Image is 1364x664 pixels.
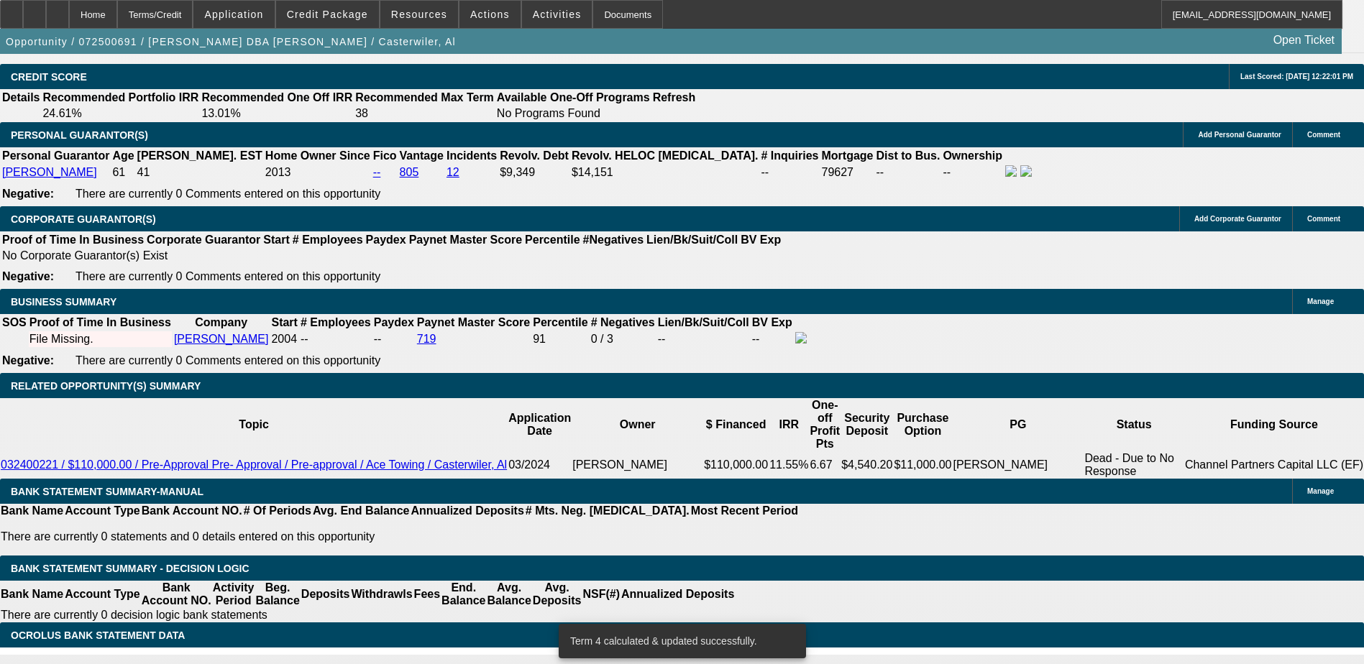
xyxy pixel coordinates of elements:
[876,149,940,162] b: Dist to Bus.
[533,316,587,328] b: Percentile
[508,398,572,451] th: Application Date
[1184,451,1364,479] td: Channel Partners Capital LLC (EF)
[301,316,371,328] b: # Employees
[2,270,54,282] b: Negative:
[380,1,458,28] button: Resources
[354,91,495,105] th: Recommended Max Term
[761,149,818,162] b: # Inquiries
[795,332,807,343] img: facebook-icon.png
[621,581,735,608] th: Annualized Deposits
[1084,398,1184,451] th: Status
[952,451,1084,479] td: [PERSON_NAME]
[470,9,510,20] span: Actions
[441,581,486,608] th: End. Balance
[2,166,97,178] a: [PERSON_NAME]
[760,165,819,180] td: --
[287,9,368,20] span: Credit Package
[111,165,134,180] td: 61
[499,165,569,180] td: $9,349
[533,9,582,20] span: Activities
[400,149,444,162] b: Vantage
[312,504,411,518] th: Avg. End Balance
[703,398,769,451] th: $ Financed
[876,165,941,180] td: --
[201,91,353,105] th: Recommended One Off IRR
[809,398,841,451] th: One-off Profit Pts
[1,458,507,471] a: 032400221 / $110,000.00 / Pre-Approval Pre- Approval / Pre-approval / Ace Towing / Casterwiler, Al
[417,316,530,328] b: Paynet Master Score
[354,106,495,121] td: 38
[1,315,27,330] th: SOS
[500,149,569,162] b: Revolv. Debt
[942,165,1003,180] td: --
[1268,28,1340,52] a: Open Ticket
[1,249,787,263] td: No Corporate Guarantor(s) Exist
[11,486,203,497] span: BANK STATEMENT SUMMARY-MANUAL
[522,1,592,28] button: Activities
[195,316,247,328] b: Company
[1307,487,1334,495] span: Manage
[751,331,793,347] td: --
[559,624,800,658] div: Term 4 calculated & updated successfully.
[525,234,580,246] b: Percentile
[29,333,171,346] div: File Missing.
[769,398,809,451] th: IRR
[893,398,952,451] th: Purchase Option
[703,451,769,479] td: $110,000.00
[447,166,459,178] a: 12
[1307,298,1334,305] span: Manage
[410,504,524,518] th: Annualized Deposits
[591,333,655,346] div: 0 / 3
[496,91,651,105] th: Available One-Off Programs
[809,451,841,479] td: 6.67
[571,165,759,180] td: $14,151
[373,166,381,178] a: --
[141,504,243,518] th: Bank Account NO.
[11,563,250,574] span: Bank Statement Summary - Decision Logic
[486,581,531,608] th: Avg. Balance
[533,333,587,346] div: 91
[752,316,792,328] b: BV Exp
[147,234,260,246] b: Corporate Guarantor
[42,91,199,105] th: Recommended Portfolio IRR
[821,165,874,180] td: 79627
[943,149,1002,162] b: Ownership
[652,91,697,105] th: Refresh
[201,106,353,121] td: 13.01%
[137,149,262,162] b: [PERSON_NAME]. EST
[525,504,690,518] th: # Mts. Neg. [MEDICAL_DATA].
[572,451,703,479] td: [PERSON_NAME]
[11,71,87,83] span: CREDIT SCORE
[1198,131,1281,139] span: Add Personal Guarantor
[769,451,809,479] td: 11.55%
[204,9,263,20] span: Application
[141,581,212,608] th: Bank Account NO.
[2,149,109,162] b: Personal Guarantor
[29,315,172,330] th: Proof of Time In Business
[350,581,413,608] th: Withdrawls
[265,149,370,162] b: Home Owner Since
[301,581,351,608] th: Deposits
[11,296,116,308] span: BUSINESS SUMMARY
[657,331,750,347] td: --
[591,316,655,328] b: # Negatives
[1084,451,1184,479] td: Dead - Due to No Response
[1307,215,1340,223] span: Comment
[447,149,497,162] b: Incidents
[271,316,297,328] b: Start
[137,165,263,180] td: 41
[255,581,300,608] th: Beg. Balance
[1,530,798,543] p: There are currently 0 statements and 0 details entered on this opportunity
[64,581,141,608] th: Account Type
[400,166,419,178] a: 805
[952,398,1084,451] th: PG
[409,234,522,246] b: Paynet Master Score
[174,333,269,345] a: [PERSON_NAME]
[2,354,54,366] b: Negative:
[646,234,738,246] b: Lien/Bk/Suit/Coll
[374,316,414,328] b: Paydex
[1,233,145,247] th: Proof of Time In Business
[270,331,298,347] td: 2004
[293,234,363,246] b: # Employees
[11,380,201,392] span: RELATED OPPORTUNITY(S) SUMMARY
